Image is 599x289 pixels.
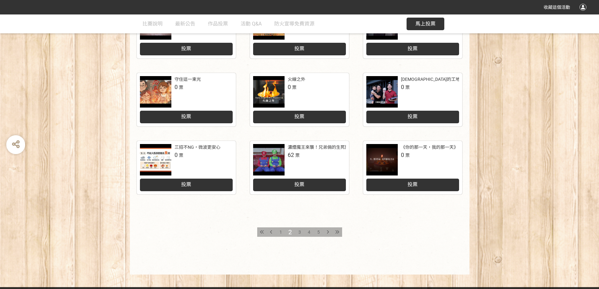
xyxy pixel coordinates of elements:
[401,152,404,158] span: 0
[401,76,469,83] div: [DEMOGRAPHIC_DATA]的工地人生
[280,230,282,235] span: 1
[363,73,462,126] a: [DEMOGRAPHIC_DATA]的工地人生0票投票
[274,14,314,33] a: 防火宣導免費資源
[295,153,300,158] span: 票
[363,141,462,194] a: 《你的那一天，我的那一天》0票投票
[250,141,349,194] a: 濃煙魔王來襲！兄弟倆的生死關門62票投票
[408,114,418,119] span: 投票
[401,144,458,151] div: 《你的那一天，我的那一天》
[175,21,195,27] span: 最新公告
[308,230,310,235] span: 4
[294,114,304,119] span: 投票
[288,152,294,158] span: 62
[408,46,418,52] span: 投票
[181,181,191,187] span: 投票
[401,84,404,90] span: 0
[175,144,220,151] div: 三招不NG，微波更安心
[294,181,304,187] span: 投票
[175,84,178,90] span: 0
[175,76,201,83] div: 守住這一束光
[405,153,410,158] span: 票
[288,76,305,83] div: 火線之外
[175,152,178,158] span: 0
[175,14,195,33] a: 最新公告
[250,73,349,126] a: 火線之外0票投票
[142,21,163,27] span: 比賽說明
[407,18,444,30] button: 馬上投票
[288,84,291,90] span: 0
[179,85,183,90] span: 票
[208,21,228,27] span: 作品投票
[294,46,304,52] span: 投票
[288,228,292,236] span: 2
[544,5,570,10] span: 收藏這個活動
[415,21,435,27] span: 馬上投票
[179,153,183,158] span: 票
[241,21,262,27] span: 活動 Q&A
[208,14,228,33] a: 作品投票
[137,73,236,126] a: 守住這一束光0票投票
[292,85,297,90] span: 票
[181,114,191,119] span: 投票
[317,230,320,235] span: 5
[288,144,354,151] div: 濃煙魔王來襲！兄弟倆的生死關門
[298,230,301,235] span: 3
[408,181,418,187] span: 投票
[181,46,191,52] span: 投票
[405,85,410,90] span: 票
[241,14,262,33] a: 活動 Q&A
[142,14,163,33] a: 比賽說明
[274,21,314,27] span: 防火宣導免費資源
[137,141,236,194] a: 三招不NG，微波更安心0票投票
